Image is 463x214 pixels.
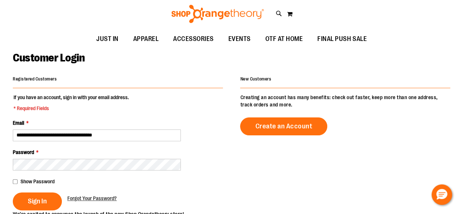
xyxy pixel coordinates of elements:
[89,31,126,48] a: JUST IN
[240,94,450,108] p: Creating an account has many benefits: check out faster, keep more than one address, track orders...
[133,31,159,47] span: APPAREL
[13,149,34,155] span: Password
[14,105,129,112] span: * Required Fields
[166,31,221,48] a: ACCESSORIES
[13,192,62,210] button: Sign In
[28,197,47,205] span: Sign In
[240,117,327,135] a: Create an Account
[432,184,452,205] button: Hello, have a question? Let’s chat.
[67,195,117,202] a: Forgot Your Password?
[258,31,310,48] a: OTF AT HOME
[20,179,55,184] span: Show Password
[126,31,166,48] a: APPAREL
[173,31,214,47] span: ACCESSORIES
[13,94,130,112] legend: If you have an account, sign in with your email address.
[67,195,117,201] span: Forgot Your Password?
[170,5,265,23] img: Shop Orangetheory
[228,31,251,47] span: EVENTS
[240,76,271,82] strong: New Customers
[13,52,85,64] span: Customer Login
[317,31,367,47] span: FINAL PUSH SALE
[96,31,119,47] span: JUST IN
[13,120,24,126] span: Email
[310,31,374,48] a: FINAL PUSH SALE
[265,31,303,47] span: OTF AT HOME
[255,122,312,130] span: Create an Account
[13,76,57,82] strong: Registered Customers
[221,31,258,48] a: EVENTS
